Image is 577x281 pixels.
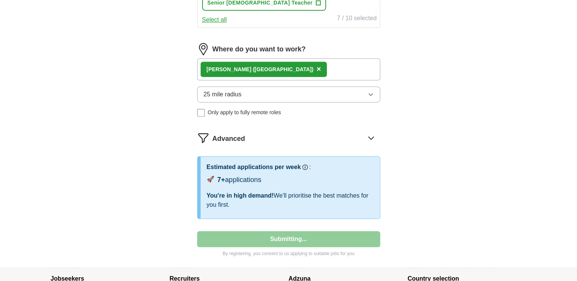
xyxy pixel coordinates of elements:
span: Advanced [212,134,245,144]
input: Only apply to fully remote roles [197,109,205,117]
span: 25 mile radius [204,90,242,99]
span: 🚀 [207,175,214,184]
img: filter [197,132,209,144]
button: Submitting... [197,231,380,247]
span: ([GEOGRAPHIC_DATA]) [253,66,313,72]
strong: [PERSON_NAME] [207,66,251,72]
div: 7 / 10 selected [337,14,376,24]
span: 7+ [217,176,225,184]
div: applications [217,175,262,185]
h3: : [309,163,311,172]
button: × [317,64,321,75]
label: Where do you want to work? [212,44,306,54]
span: You're in high demand! [207,192,274,199]
p: By registering, you consent to us applying to suitable jobs for you [197,250,380,257]
span: Only apply to fully remote roles [208,109,281,117]
h3: Estimated applications per week [207,163,301,172]
button: 25 mile radius [197,86,380,102]
img: location.png [197,43,209,55]
button: Select all [202,15,227,24]
span: × [317,65,321,73]
div: We'll prioritise the best matches for you first. [207,191,374,209]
